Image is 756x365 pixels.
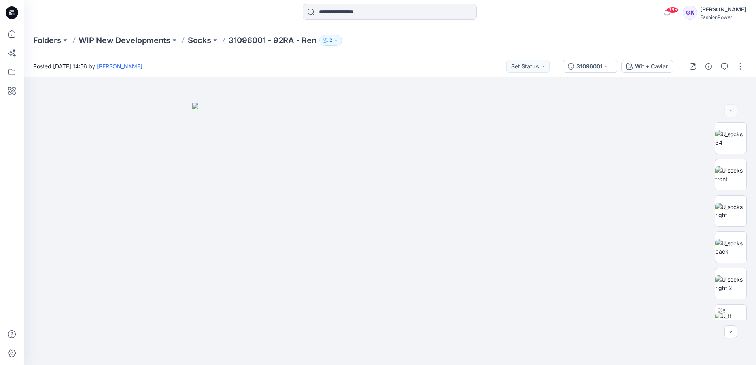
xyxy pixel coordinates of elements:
[702,60,715,73] button: Details
[79,35,170,46] a: WIP New Developments
[576,62,613,71] div: 31096001 - 92RA - Ren
[715,203,746,219] img: U_socks right
[319,35,342,46] button: 2
[700,5,746,14] div: [PERSON_NAME]
[97,63,142,70] a: [PERSON_NAME]
[667,7,679,13] span: 99+
[700,14,746,20] div: FashionPower
[621,60,673,73] button: Wit + Caviar
[635,62,668,71] div: Wit + Caviar
[715,166,746,183] img: U_socks front
[329,36,332,45] p: 2
[563,60,618,73] button: 31096001 - 92RA - Ren
[715,130,746,147] img: U_socks 34
[683,6,697,20] div: GK
[229,35,316,46] p: 31096001 - 92RA - Ren
[715,239,746,256] img: U_socks back
[715,275,746,292] img: U_socks right 2
[192,103,588,365] img: eyJhbGciOiJIUzI1NiIsImtpZCI6IjAiLCJzbHQiOiJzZXMiLCJ0eXAiOiJKV1QifQ.eyJkYXRhIjp7InR5cGUiOiJzdG9yYW...
[715,312,746,328] img: U_tt socks
[33,35,61,46] a: Folders
[188,35,211,46] a: Socks
[33,62,142,70] span: Posted [DATE] 14:56 by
